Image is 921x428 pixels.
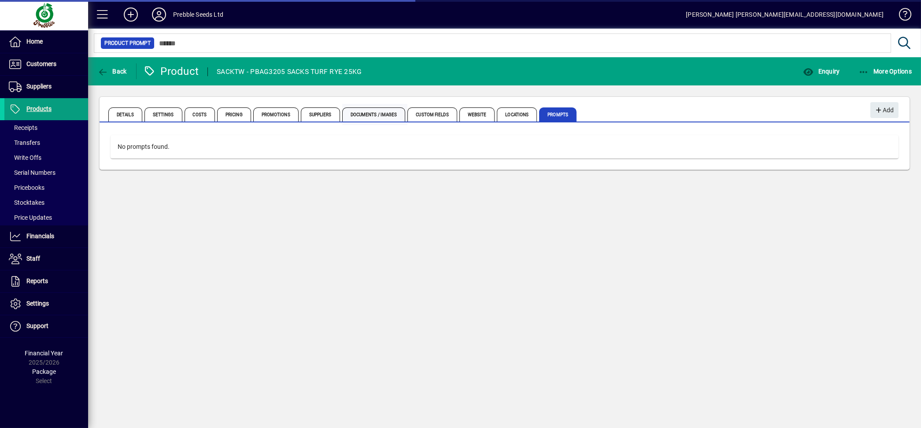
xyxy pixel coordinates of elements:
span: Pricebooks [9,184,44,191]
a: Support [4,315,88,337]
button: Profile [145,7,173,22]
span: Package [32,368,56,375]
span: Support [26,322,48,329]
button: More Options [856,63,914,79]
span: Financial Year [25,350,63,357]
span: Costs [185,107,215,122]
button: Enquiry [801,63,842,79]
span: Staff [26,255,40,262]
app-page-header-button: Back [88,63,137,79]
span: Enquiry [803,68,840,75]
div: Prebble Seeds Ltd [173,7,223,22]
a: Home [4,31,88,53]
span: Suppliers [301,107,340,122]
span: Pricing [217,107,251,122]
a: Suppliers [4,76,88,98]
div: No prompts found. [111,135,899,159]
span: Write Offs [9,154,41,161]
div: Product [143,64,199,78]
a: Settings [4,293,88,315]
a: Receipts [4,120,88,135]
span: Settings [26,300,49,307]
span: Documents / Images [342,107,406,122]
span: Product Prompt [104,39,151,48]
a: Reports [4,270,88,292]
span: Suppliers [26,83,52,90]
a: Pricebooks [4,180,88,195]
span: Reports [26,277,48,284]
span: Back [97,68,127,75]
a: Transfers [4,135,88,150]
a: Write Offs [4,150,88,165]
button: Back [95,63,129,79]
span: Customers [26,60,56,67]
span: Serial Numbers [9,169,55,176]
a: Price Updates [4,210,88,225]
a: Knowledge Base [892,2,910,30]
a: Customers [4,53,88,75]
button: Add [117,7,145,22]
span: Financials [26,232,54,240]
span: Promotions [253,107,299,122]
span: Add [875,103,894,118]
span: Custom Fields [407,107,457,122]
a: Stocktakes [4,195,88,210]
span: Details [108,107,142,122]
div: [PERSON_NAME] [PERSON_NAME][EMAIL_ADDRESS][DOMAIN_NAME] [686,7,884,22]
span: Receipts [9,124,37,131]
span: Transfers [9,139,40,146]
div: SACKTW - PBAG3205 SACKS TURF RYE 25KG [217,65,362,79]
span: Price Updates [9,214,52,221]
a: Serial Numbers [4,165,88,180]
span: Stocktakes [9,199,44,206]
span: Settings [144,107,182,122]
span: Home [26,38,43,45]
span: Prompts [539,107,577,122]
button: Add [870,102,899,118]
span: Locations [497,107,537,122]
span: Website [459,107,495,122]
span: More Options [858,68,912,75]
a: Staff [4,248,88,270]
span: Products [26,105,52,112]
a: Financials [4,225,88,247]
